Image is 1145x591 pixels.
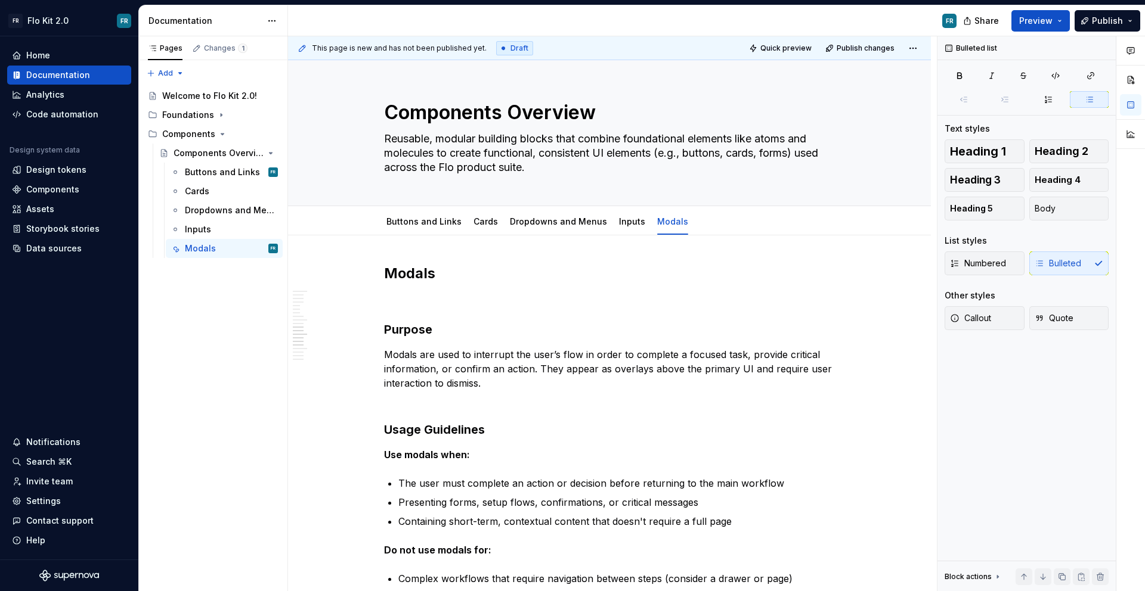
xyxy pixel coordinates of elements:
[39,570,99,581] svg: Supernova Logo
[1019,15,1053,27] span: Preview
[7,180,131,199] a: Components
[166,239,283,258] a: ModalsFR
[148,15,261,27] div: Documentation
[652,209,693,234] div: Modals
[26,203,54,215] div: Assets
[945,168,1025,192] button: Heading 3
[945,306,1025,330] button: Callout
[7,531,131,550] button: Help
[26,534,45,546] div: Help
[26,242,82,254] div: Data sources
[204,43,247,53] div: Changes
[7,105,131,124] a: Code automation
[26,49,50,61] div: Home
[469,209,503,234] div: Cards
[162,109,214,121] div: Foundations
[7,452,131,471] button: Search ⌘K
[26,183,79,195] div: Components
[26,108,98,120] div: Code automation
[185,242,216,254] div: Modals
[398,571,835,586] p: Complex workflows that require navigation between steps (consider a drawer or page)
[384,422,485,437] strong: Usage Guidelines
[1035,312,1073,324] span: Quote
[154,144,283,163] a: Components Overview
[27,15,69,27] div: Flo Kit 2.0
[837,43,895,53] span: Publish changes
[26,436,81,448] div: Notifications
[143,105,283,125] div: Foundations
[760,43,812,53] span: Quick preview
[8,14,23,28] div: FR
[382,129,833,177] textarea: Reusable, modular building blocks that combine foundational elements like atoms and molecules to ...
[384,265,435,282] strong: Modals
[474,216,498,226] a: Cards
[384,322,432,337] strong: Purpose
[945,572,992,581] div: Block actions
[945,197,1025,220] button: Heading 5
[950,145,1006,157] span: Heading 1
[26,475,73,487] div: Invite team
[398,514,835,528] p: Containing short-term, contextual content that doesn't require a full page
[26,164,86,176] div: Design tokens
[619,216,645,226] a: Inputs
[143,65,188,82] button: Add
[312,43,487,53] span: This page is new and has not been published yet.
[950,203,993,214] span: Heading 5
[271,166,276,178] div: FR
[143,125,283,144] div: Components
[7,492,131,511] a: Settings
[26,89,64,101] div: Analytics
[26,223,100,235] div: Storybook stories
[950,174,1001,186] span: Heading 3
[974,15,999,27] span: Share
[7,66,131,85] a: Documentation
[382,209,466,234] div: Buttons and Links
[185,204,276,216] div: Dropdowns and Menus
[7,219,131,238] a: Storybook stories
[384,544,491,556] strong: Do not use modals for:
[7,200,131,219] a: Assets
[185,185,209,197] div: Cards
[822,40,900,57] button: Publish changes
[166,220,283,239] a: Inputs
[946,16,954,26] div: FR
[26,456,72,468] div: Search ⌘K
[386,216,462,226] a: Buttons and Links
[162,128,215,140] div: Components
[271,242,276,254] div: FR
[1029,197,1109,220] button: Body
[26,69,90,81] div: Documentation
[166,201,283,220] a: Dropdowns and Menus
[1011,10,1070,32] button: Preview
[950,257,1006,269] span: Numbered
[1029,139,1109,163] button: Heading 2
[384,449,470,461] strong: Use modals when:
[1035,203,1056,214] span: Body
[26,515,94,527] div: Contact support
[7,433,131,452] button: Notifications
[7,46,131,65] a: Home
[945,290,995,301] div: Other styles
[238,43,247,53] span: 1
[945,123,990,135] div: Text styles
[7,160,131,179] a: Design tokens
[614,209,650,234] div: Inputs
[1029,168,1109,192] button: Heading 4
[398,495,835,509] p: Presenting forms, setup flows, confirmations, or critical messages
[26,495,61,507] div: Settings
[174,147,264,159] div: Components Overview
[120,16,128,26] div: FR
[657,216,688,226] a: Modals
[945,139,1025,163] button: Heading 1
[382,98,833,127] textarea: Components Overview
[1075,10,1140,32] button: Publish
[185,166,260,178] div: Buttons and Links
[143,86,283,105] a: Welcome to Flo Kit 2.0!
[1029,306,1109,330] button: Quote
[7,472,131,491] a: Invite team
[957,10,1007,32] button: Share
[945,251,1025,275] button: Numbered
[945,568,1002,585] div: Block actions
[510,43,528,53] span: Draft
